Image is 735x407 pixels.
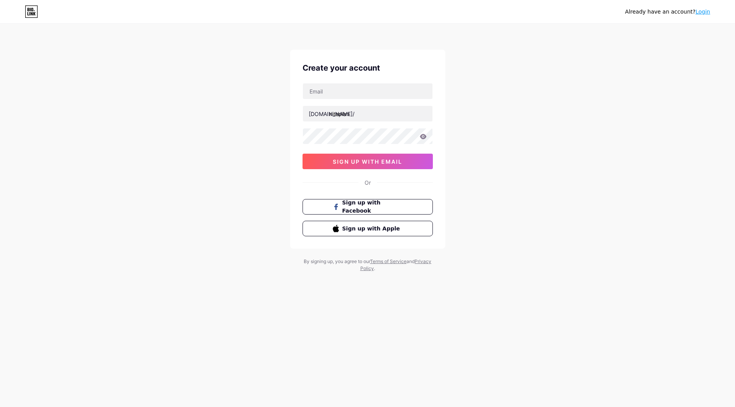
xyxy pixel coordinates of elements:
input: username [303,106,432,121]
div: [DOMAIN_NAME]/ [309,110,355,118]
div: Or [365,178,371,187]
button: Sign up with Facebook [303,199,433,215]
div: By signing up, you agree to our and . [302,258,434,272]
a: Terms of Service [370,258,406,264]
button: Sign up with Apple [303,221,433,236]
a: Login [695,9,710,15]
span: sign up with email [333,158,402,165]
span: Sign up with Apple [342,225,402,233]
div: Already have an account? [625,8,710,16]
span: Sign up with Facebook [342,199,402,215]
button: sign up with email [303,154,433,169]
div: Create your account [303,62,433,74]
input: Email [303,83,432,99]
